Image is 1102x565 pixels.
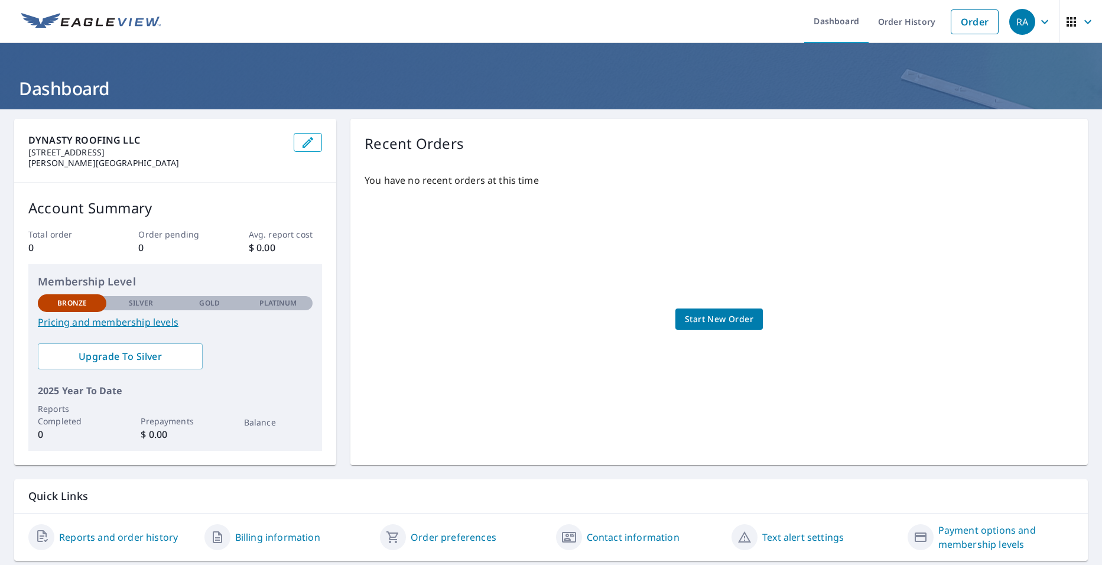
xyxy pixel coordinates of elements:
p: Quick Links [28,489,1074,504]
a: Start New Order [675,309,763,330]
span: Upgrade To Silver [47,350,193,363]
a: Upgrade To Silver [38,343,203,369]
p: DYNASTY ROOFING LLC [28,133,284,147]
p: $ 0.00 [141,427,209,441]
p: Platinum [259,298,297,309]
p: Gold [199,298,219,309]
a: Pricing and membership levels [38,315,313,329]
p: Total order [28,228,102,241]
p: Order pending [138,228,212,241]
a: Billing information [235,530,320,544]
p: Balance [244,416,313,428]
div: RA [1009,9,1035,35]
img: EV Logo [21,13,161,31]
p: Avg. report cost [249,228,322,241]
a: Text alert settings [762,530,844,544]
p: Membership Level [38,274,313,290]
p: [PERSON_NAME][GEOGRAPHIC_DATA] [28,158,284,168]
p: 0 [38,427,106,441]
a: Order preferences [411,530,496,544]
p: You have no recent orders at this time [365,173,1074,187]
p: Recent Orders [365,133,464,154]
a: Payment options and membership levels [938,523,1074,551]
p: 0 [28,241,102,255]
p: Account Summary [28,197,322,219]
p: 2025 Year To Date [38,384,313,398]
p: Bronze [57,298,87,309]
a: Reports and order history [59,530,178,544]
p: Reports Completed [38,402,106,427]
p: Prepayments [141,415,209,427]
p: $ 0.00 [249,241,322,255]
p: [STREET_ADDRESS] [28,147,284,158]
p: 0 [138,241,212,255]
a: Contact information [587,530,680,544]
a: Order [951,9,999,34]
p: Silver [129,298,154,309]
h1: Dashboard [14,76,1088,100]
span: Start New Order [685,312,753,327]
